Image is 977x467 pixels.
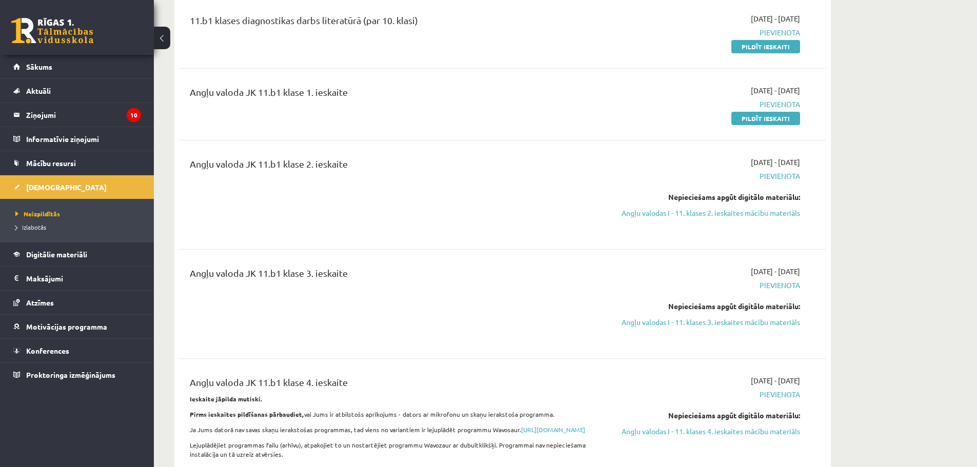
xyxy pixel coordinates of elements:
a: Mācību resursi [13,151,141,175]
div: Angļu valoda JK 11.b1 klase 3. ieskaite [190,266,591,285]
a: Informatīvie ziņojumi [13,127,141,151]
span: Sākums [26,62,52,71]
a: [URL][DOMAIN_NAME] [521,425,585,434]
div: Angļu valoda JK 11.b1 klase 4. ieskaite [190,375,591,394]
a: Rīgas 1. Tālmācības vidusskola [11,18,93,44]
a: Atzīmes [13,291,141,314]
div: Angļu valoda JK 11.b1 klase 2. ieskaite [190,157,591,176]
span: Pievienota [607,171,800,181]
i: 10 [127,108,141,122]
div: Nepieciešams apgūt digitālo materiālu: [607,301,800,312]
span: Konferences [26,346,69,355]
span: [DATE] - [DATE] [751,13,800,24]
legend: Maksājumi [26,267,141,290]
span: Mācību resursi [26,158,76,168]
div: Nepieciešams apgūt digitālo materiālu: [607,410,800,421]
span: Pievienota [607,99,800,110]
span: [DATE] - [DATE] [751,375,800,386]
a: Sākums [13,55,141,78]
p: vai Jums ir atbilstošs aprīkojums - dators ar mikrofonu un skaņu ierakstoša programma. [190,410,591,419]
a: Pildīt ieskaiti [731,112,800,125]
a: Ziņojumi10 [13,103,141,127]
span: Neizpildītās [15,210,60,218]
legend: Ziņojumi [26,103,141,127]
a: [DEMOGRAPHIC_DATA] [13,175,141,199]
span: [DATE] - [DATE] [751,85,800,96]
span: [DEMOGRAPHIC_DATA] [26,182,107,192]
p: Ja Jums datorā nav savas skaņu ierakstošas programmas, tad viens no variantiem ir lejuplādēt prog... [190,425,591,434]
legend: Informatīvie ziņojumi [26,127,141,151]
a: Neizpildītās [15,209,144,218]
strong: Pirms ieskaites pildīšanas pārbaudiet, [190,410,304,418]
a: Angļu valodas I - 11. klases 4. ieskaites mācību materiāls [607,426,800,437]
span: [DATE] - [DATE] [751,157,800,168]
strong: Ieskaite jāpilda mutiski. [190,395,263,403]
span: Pievienota [607,27,800,38]
a: Pildīt ieskaiti [731,40,800,53]
span: Izlabotās [15,223,46,231]
a: Angļu valodas I - 11. klases 2. ieskaites mācību materiāls [607,208,800,218]
p: Lejuplādējiet programmas failu (arhīvu), atpakojiet to un nostartējiet programmu Wavozaur ar dubu... [190,440,591,459]
span: Digitālie materiāli [26,250,87,259]
div: Angļu valoda JK 11.b1 klase 1. ieskaite [190,85,591,104]
span: Pievienota [607,389,800,400]
a: Digitālie materiāli [13,242,141,266]
a: Konferences [13,339,141,362]
a: Angļu valodas I - 11. klases 3. ieskaites mācību materiāls [607,317,800,328]
a: Aktuāli [13,79,141,103]
a: Motivācijas programma [13,315,141,338]
div: Nepieciešams apgūt digitālo materiālu: [607,192,800,202]
a: Maksājumi [13,267,141,290]
a: Proktoringa izmēģinājums [13,363,141,387]
div: 11.b1 klases diagnostikas darbs literatūrā (par 10. klasi) [190,13,591,32]
span: Proktoringa izmēģinājums [26,370,115,379]
span: Atzīmes [26,298,54,307]
span: Motivācijas programma [26,322,107,331]
span: Aktuāli [26,86,51,95]
a: Izlabotās [15,222,144,232]
span: Pievienota [607,280,800,291]
span: [DATE] - [DATE] [751,266,800,277]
